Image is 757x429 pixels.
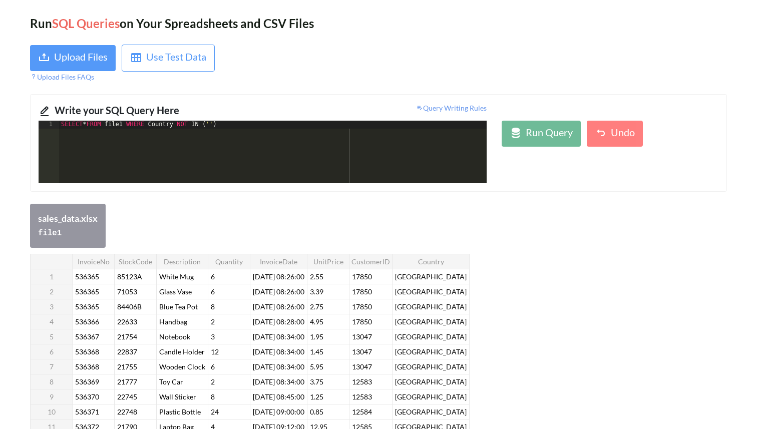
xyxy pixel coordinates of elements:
[308,270,325,283] span: 2.55
[350,360,374,373] span: 13047
[393,390,469,403] span: [GEOGRAPHIC_DATA]
[209,270,217,283] span: 6
[308,405,325,418] span: 0.85
[308,330,325,343] span: 1.95
[209,285,217,298] span: 6
[122,45,215,72] button: Use Test Data
[251,360,306,373] span: [DATE] 08:34:00
[31,359,73,374] th: 7
[350,345,374,358] span: 13047
[157,315,189,328] span: Handbag
[52,16,120,31] span: SQL Queries
[350,375,374,388] span: 12583
[157,254,208,269] th: Description
[208,254,250,269] th: Quantity
[157,405,203,418] span: Plastic Bottle
[157,345,207,358] span: Candle Holder
[157,375,185,388] span: Toy Car
[251,375,306,388] span: [DATE] 08:34:00
[115,270,144,283] span: 85123A
[30,15,727,33] div: Run on Your Spreadsheets and CSV Files
[209,330,217,343] span: 3
[350,330,374,343] span: 13047
[251,270,306,283] span: [DATE] 08:26:00
[38,229,62,238] code: file 1
[73,330,101,343] span: 536367
[73,360,101,373] span: 536368
[146,49,206,67] div: Use Test Data
[115,300,144,313] span: 84406B
[251,345,306,358] span: [DATE] 08:34:00
[38,212,98,225] div: sales_data.xlsx
[31,284,73,299] th: 2
[73,270,101,283] span: 536365
[209,390,217,403] span: 8
[115,254,157,269] th: StockCode
[251,330,306,343] span: [DATE] 08:34:00
[350,285,374,298] span: 17850
[393,330,469,343] span: [GEOGRAPHIC_DATA]
[308,390,325,403] span: 1.25
[350,390,374,403] span: 12583
[308,360,325,373] span: 5.95
[393,254,470,269] th: Country
[611,125,635,143] div: Undo
[73,254,115,269] th: InvoiceNo
[157,285,194,298] span: Glass Vase
[307,254,349,269] th: UnitPrice
[393,300,469,313] span: [GEOGRAPHIC_DATA]
[115,405,139,418] span: 22748
[115,285,139,298] span: 71053
[526,125,573,143] div: Run Query
[39,121,59,129] div: 1
[350,405,374,418] span: 12584
[31,299,73,314] th: 3
[115,360,139,373] span: 21755
[308,375,325,388] span: 3.75
[308,300,325,313] span: 2.75
[209,345,221,358] span: 12
[157,300,200,313] span: Blue Tea Pot
[31,269,73,284] th: 1
[54,49,108,67] div: Upload Files
[209,360,217,373] span: 6
[157,330,192,343] span: Notebook
[251,405,306,418] span: [DATE] 09:00:00
[73,315,101,328] span: 536366
[31,329,73,344] th: 5
[157,360,207,373] span: Wooden Clock
[250,254,307,269] th: InvoiceDate
[350,300,374,313] span: 17850
[350,270,374,283] span: 17850
[308,345,325,358] span: 1.45
[115,315,139,328] span: 22633
[73,300,101,313] span: 536365
[393,285,469,298] span: [GEOGRAPHIC_DATA]
[31,404,73,419] th: 10
[115,345,139,358] span: 22837
[393,345,469,358] span: [GEOGRAPHIC_DATA]
[31,389,73,404] th: 9
[31,374,73,389] th: 8
[251,390,306,403] span: [DATE] 08:45:00
[115,375,139,388] span: 21777
[73,345,101,358] span: 536368
[73,390,101,403] span: 536370
[209,315,217,328] span: 2
[350,315,374,328] span: 17850
[157,270,196,283] span: White Mug
[251,315,306,328] span: [DATE] 08:28:00
[393,360,469,373] span: [GEOGRAPHIC_DATA]
[308,315,325,328] span: 4.95
[251,300,306,313] span: [DATE] 08:26:00
[393,375,469,388] span: [GEOGRAPHIC_DATA]
[209,300,217,313] span: 8
[587,121,643,147] button: Undo
[209,405,221,418] span: 24
[416,104,487,112] span: Query Writing Rules
[502,121,581,147] button: Run Query
[31,344,73,359] th: 6
[115,390,139,403] span: 22745
[30,45,116,71] button: Upload Files
[157,390,198,403] span: Wall Sticker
